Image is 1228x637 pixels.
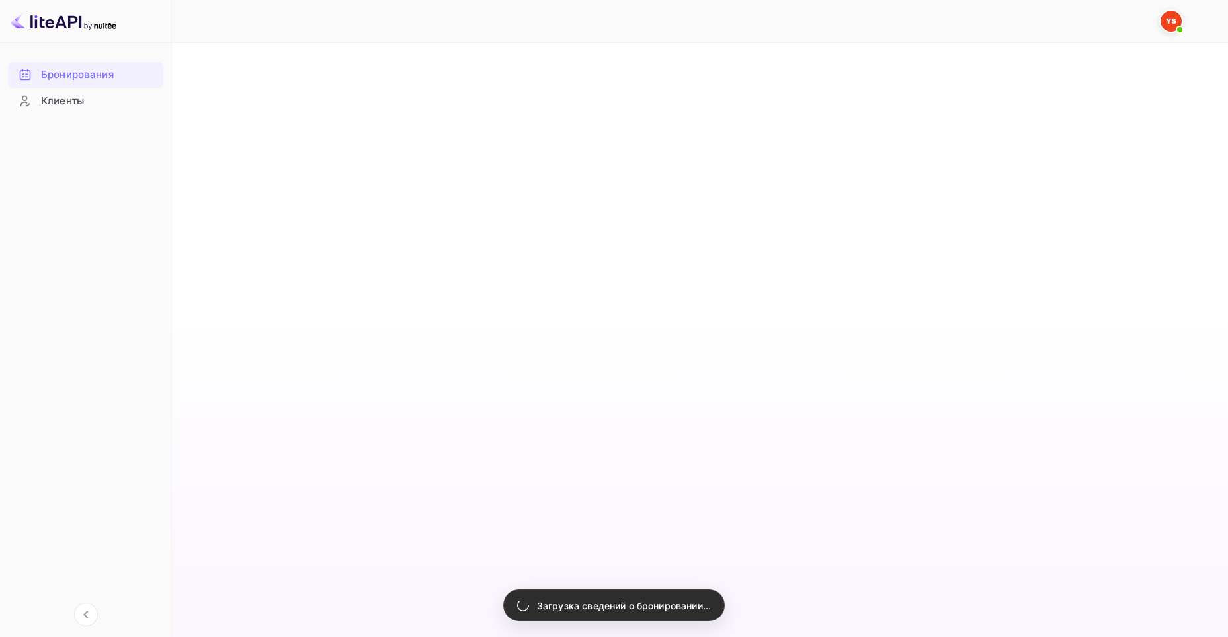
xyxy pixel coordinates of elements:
a: Бронирования [8,62,163,87]
img: Логотип LiteAPI [11,11,116,32]
div: Бронирования [8,62,163,88]
a: Клиенты [8,89,163,113]
ya-tr-span: Клиенты [41,94,84,109]
button: Свернуть навигацию [74,603,98,626]
ya-tr-span: Бронирования [41,67,114,83]
ya-tr-span: Загрузка сведений о бронировании... [537,600,711,611]
div: Клиенты [8,89,163,114]
img: Служба Поддержки Яндекса [1161,11,1182,32]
